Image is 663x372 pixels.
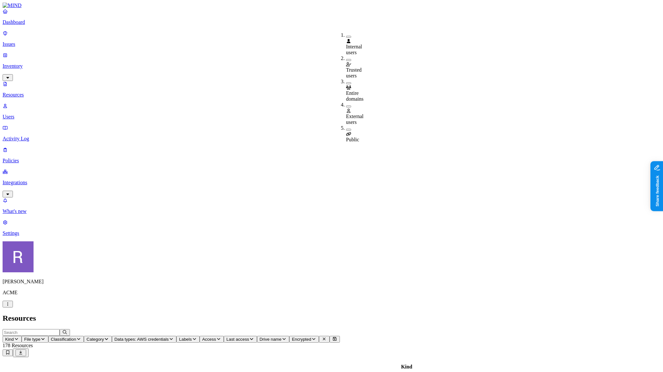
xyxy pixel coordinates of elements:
input: Search [3,329,60,336]
p: Integrations [3,180,660,186]
span: Classification [51,337,76,342]
a: Activity Log [3,125,660,142]
span: Entire domains [346,90,363,102]
a: Inventory [3,52,660,80]
span: Data types: AWS credentials [114,337,169,342]
span: Labels [179,337,192,342]
span: Internal users [346,44,362,55]
span: Encrypted [292,337,311,342]
p: Dashboard [3,19,660,25]
a: What's new [3,197,660,214]
span: Drive name [260,337,282,342]
p: What's new [3,208,660,214]
a: Users [3,103,660,120]
a: Resources [3,81,660,98]
span: External users [346,114,363,125]
p: Resources [3,92,660,98]
p: Settings [3,230,660,236]
span: Public [346,137,359,142]
img: MIND [3,3,22,8]
a: Settings [3,219,660,236]
a: Policies [3,147,660,164]
span: Last access [226,337,249,342]
span: 178 Resources [3,343,33,348]
p: Users [3,114,660,120]
span: Access [202,337,216,342]
p: Policies [3,158,660,164]
p: Activity Log [3,136,660,142]
span: Category [86,337,104,342]
img: Rich Thompson [3,241,34,272]
a: MIND [3,3,660,8]
a: Issues [3,30,660,47]
p: Issues [3,41,660,47]
a: Integrations [3,169,660,196]
span: Kind [5,337,14,342]
h2: Resources [3,314,660,323]
a: Dashboard [3,8,660,25]
span: File type [24,337,40,342]
p: Inventory [3,63,660,69]
span: Trusted users [346,67,361,78]
p: [PERSON_NAME] [3,279,660,285]
p: ACME [3,290,660,296]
